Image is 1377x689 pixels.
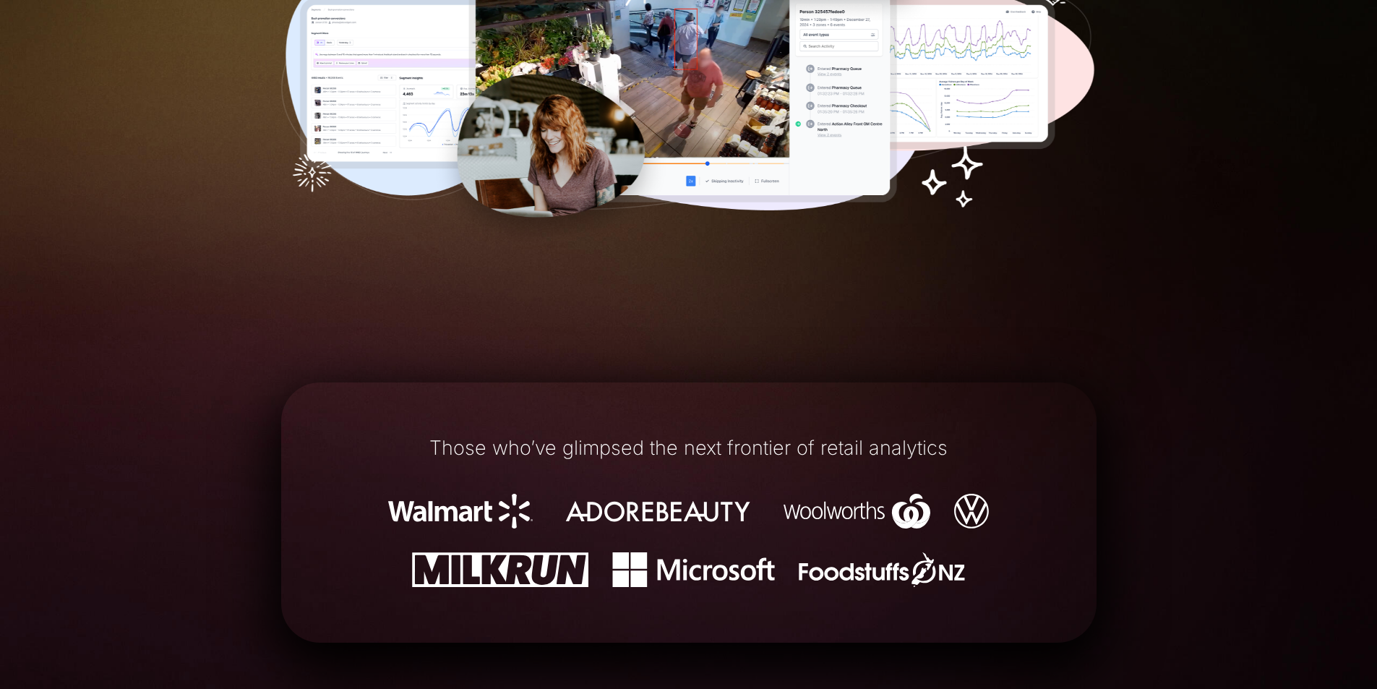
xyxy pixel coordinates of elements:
img: Walmart [388,494,533,528]
img: Woolworths [784,494,930,528]
img: Milkrun [412,552,588,587]
img: Microsoft [612,552,776,587]
img: Volkswagen [954,494,989,528]
h1: Those who’ve glimpsed the next frontier of retail analytics [325,437,1053,459]
img: Adore Beauty [557,494,760,528]
img: Foodstuffs NZ [799,552,965,587]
